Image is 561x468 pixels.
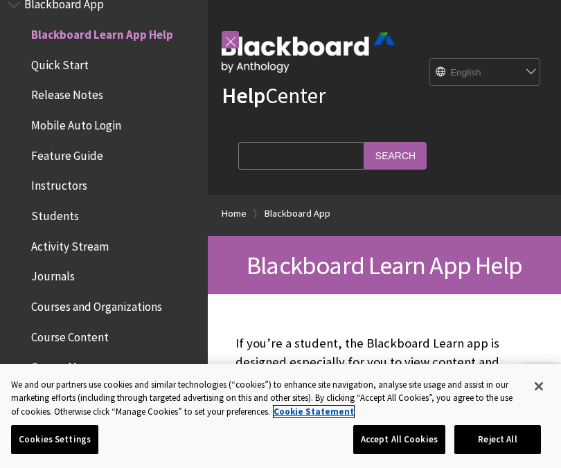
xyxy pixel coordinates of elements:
select: Site Language Selector [430,59,541,87]
span: Journals [31,265,75,284]
span: Course Content [31,325,109,344]
input: Search [364,142,427,169]
span: Release Notes [31,84,103,102]
img: Blackboard by Anthology [222,33,395,73]
button: Accept All Cookies [353,425,445,454]
span: Blackboard Learn App Help [247,249,522,281]
div: We and our partners use cookies and similar technologies (“cookies”) to enhance site navigation, ... [11,378,522,419]
span: Activity Stream [31,235,109,253]
a: HelpCenter [222,82,326,109]
span: Courses and Organizations [31,295,162,314]
p: If you’re a student, the Blackboard Learn app is designed especially for you to view content and ... [235,334,533,443]
span: Feature Guide [31,144,103,163]
span: Course Messages [31,356,116,375]
a: Home [222,205,247,222]
button: Reject All [454,425,541,454]
strong: Help [222,82,265,109]
span: Mobile Auto Login [31,114,121,132]
a: More information about your privacy, opens in a new tab [274,406,354,417]
span: Blackboard Learn App Help [31,23,173,42]
button: Close [524,371,554,402]
span: Quick Start [31,53,89,72]
button: Cookies Settings [11,425,98,454]
span: Students [31,204,79,223]
a: Blackboard App [265,205,330,222]
span: Instructors [31,174,87,193]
